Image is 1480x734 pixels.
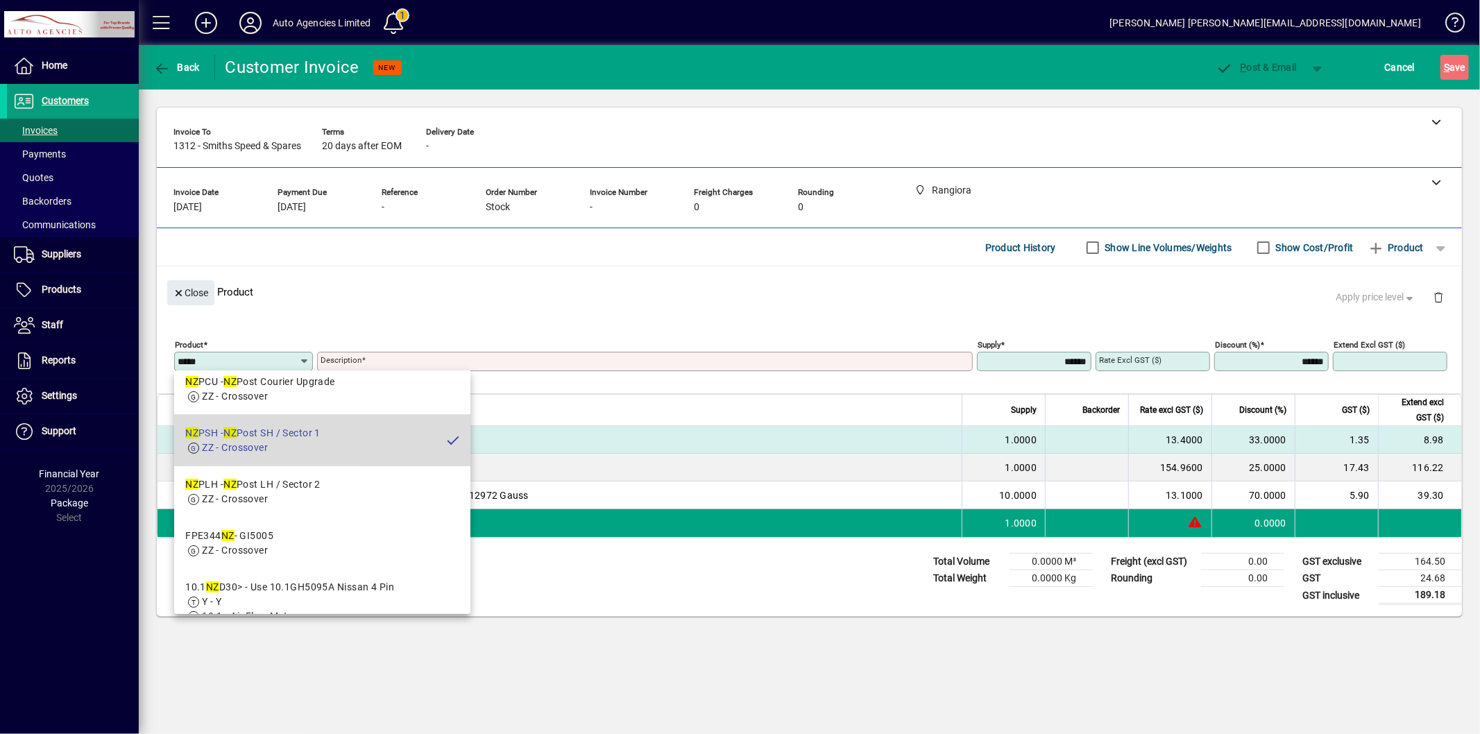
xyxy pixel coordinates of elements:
span: Back [153,62,200,73]
span: 10.0000 [999,488,1037,502]
span: Invoices [14,125,58,136]
span: [DATE] [278,202,306,213]
span: Item [210,402,227,418]
div: Customer Invoice [226,56,359,78]
span: Apply price level [1336,290,1417,305]
span: - [590,202,593,213]
span: Backorders [14,196,71,207]
div: 13.4000 [1137,433,1203,447]
a: Invoices [7,119,139,142]
a: Products [7,273,139,307]
mat-label: Description [321,355,362,365]
span: Extend excl GST ($) [1387,395,1444,425]
span: P [1241,62,1247,73]
button: Apply price level [1331,285,1422,310]
mat-error: Required [321,371,962,386]
td: Total Volume [926,554,1010,570]
span: Staff [42,319,63,330]
a: Communications [7,213,139,237]
span: ave [1444,56,1465,78]
span: NEW [379,63,396,72]
label: Show Cost/Profit [1273,241,1354,255]
button: Profile [228,10,273,35]
a: Suppliers [7,237,139,272]
app-page-header-button: Back [139,55,215,80]
div: 13.1000 [1137,488,1203,502]
div: GL19 [210,488,235,502]
span: Rangiora [291,515,307,531]
button: Cancel [1381,55,1419,80]
button: Product History [980,235,1062,260]
span: Package [51,497,88,509]
td: 17.43 [1295,454,1378,481]
div: 154.9600 [1137,461,1203,475]
span: Financial Year [40,468,100,479]
span: Suppliers [42,248,81,259]
span: H7 Bulb 12V 55W PX26D 64210/12972 Gauss [323,488,529,502]
span: [DATE] [173,202,202,213]
td: 0.0000 [1211,509,1295,537]
td: 1.35 [1295,426,1378,454]
span: Communications [14,219,96,230]
span: 1312 - Smiths Speed & Spares [173,141,301,152]
mat-label: Extend excl GST ($) [1334,340,1405,350]
span: Quotes [14,172,53,183]
td: Total Weight [926,570,1010,587]
td: 25.0000 [1211,454,1295,481]
a: Payments [7,142,139,166]
td: 189.18 [1379,587,1462,604]
button: Back [150,55,203,80]
a: Knowledge Base [1435,3,1463,48]
td: GST [1295,570,1379,587]
a: Staff [7,308,139,343]
td: 164.50 [1379,554,1462,570]
span: Discount (%) [1239,402,1286,418]
div: Product [157,266,1462,317]
a: Home [7,49,139,83]
mat-label: Discount (%) [1215,340,1260,350]
app-page-header-button: Delete [1422,291,1455,303]
span: 1.0000 [1005,433,1037,447]
span: Product History [985,237,1056,259]
a: Settings [7,379,139,413]
span: Stock [486,202,510,213]
span: GST ($) [1342,402,1370,418]
td: 39.30 [1378,481,1461,509]
span: Payments [14,148,66,160]
a: Quotes [7,166,139,189]
span: - [426,141,429,152]
app-page-header-button: Close [164,286,218,298]
span: Rangiora [266,460,282,475]
span: Rate excl GST ($) [1140,402,1203,418]
mat-label: Product [175,340,203,350]
span: 1.0000 [1005,461,1037,475]
span: Rangiora [266,488,282,503]
span: S [1444,62,1449,73]
button: Add [184,10,228,35]
span: Sealwell Cubes [323,461,390,475]
span: ost & Email [1216,62,1297,73]
div: 3.7952 [210,433,242,447]
div: T5101-28 [210,461,253,475]
span: 0 [798,202,803,213]
td: Rounding [1104,570,1201,587]
span: Reports [42,355,76,366]
div: Auto Agencies Limited [273,12,371,34]
td: 0.0000 Kg [1010,570,1093,587]
button: Close [167,280,214,305]
mat-label: Supply [978,340,1001,350]
td: Freight (excl GST) [1104,554,1201,570]
button: Delete [1422,280,1455,314]
td: 5.90 [1295,481,1378,509]
a: Backorders [7,189,139,213]
mat-label: Rate excl GST ($) [1099,355,1162,365]
span: Close [173,282,209,305]
td: 0.00 [1201,554,1284,570]
td: 0.00 [1201,570,1284,587]
span: Cancel [1385,56,1415,78]
span: Rangiora [266,432,282,447]
div: [PERSON_NAME] [PERSON_NAME][EMAIL_ADDRESS][DOMAIN_NAME] [1109,12,1421,34]
td: GST inclusive [1295,587,1379,604]
td: 24.68 [1379,570,1462,587]
span: Rotor Nissan Subaru [323,433,416,447]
